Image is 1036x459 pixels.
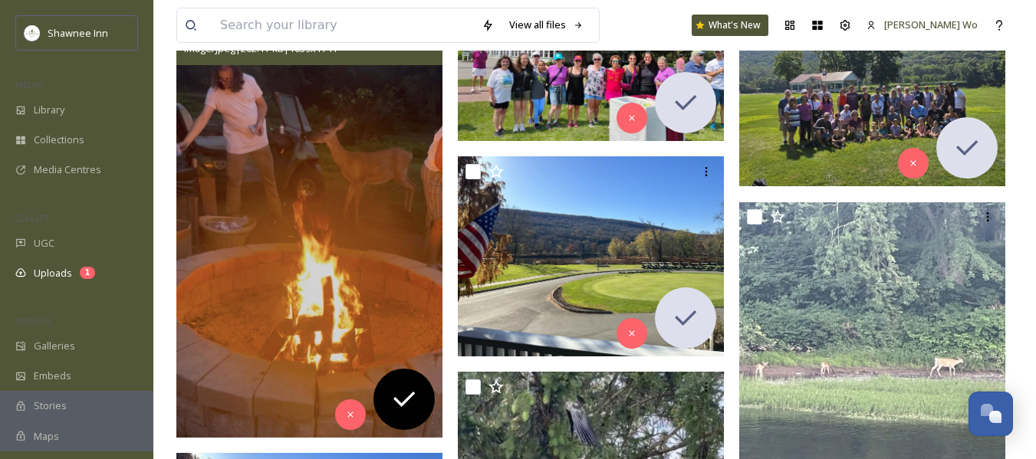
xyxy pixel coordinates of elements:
[34,133,84,147] span: Collections
[212,8,474,42] input: Search your library
[34,266,72,280] span: Uploads
[34,369,71,383] span: Embeds
[34,162,101,177] span: Media Centres
[15,315,51,326] span: WIDGETS
[25,25,40,41] img: shawnee-300x300.jpg
[15,212,48,224] span: COLLECT
[692,15,768,36] a: What's New
[48,26,108,40] span: Shawnee Inn
[859,10,985,40] a: [PERSON_NAME] Wo
[34,398,67,413] span: Stories
[969,392,1013,436] button: Open Chat
[34,339,75,353] span: Galleries
[34,236,54,251] span: UGC
[15,79,42,90] span: MEDIA
[80,267,95,279] div: 1
[458,156,724,356] img: ext_1754228628.852174_Smythchris76@gmail.com-IMG_5984.jpeg
[34,429,59,444] span: Maps
[884,18,978,31] span: [PERSON_NAME] Wo
[502,10,591,40] a: View all files
[34,103,64,117] span: Library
